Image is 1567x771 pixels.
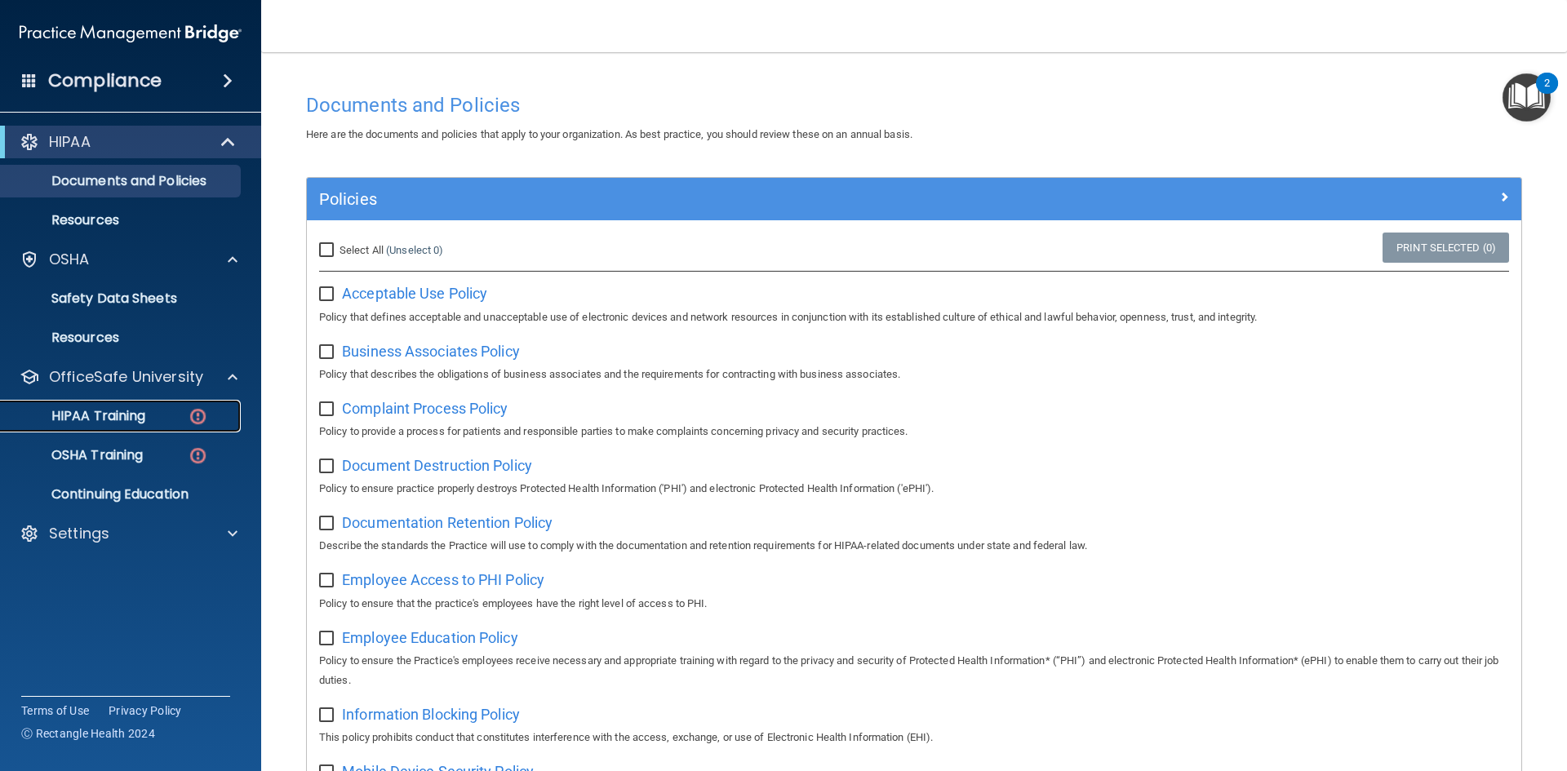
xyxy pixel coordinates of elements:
[48,69,162,92] h4: Compliance
[188,445,208,466] img: danger-circle.6113f641.png
[109,702,182,719] a: Privacy Policy
[342,400,508,417] span: Complaint Process Policy
[342,457,532,474] span: Document Destruction Policy
[319,536,1509,556] p: Describe the standards the Practice will use to comply with the documentation and retention requi...
[342,343,520,360] span: Business Associates Policy
[20,367,237,387] a: OfficeSafe University
[386,244,443,256] a: (Unselect 0)
[319,728,1509,747] p: This policy prohibits conduct that constitutes interference with the access, exchange, or use of ...
[319,365,1509,384] p: Policy that describes the obligations of business associates and the requirements for contracting...
[319,244,338,257] input: Select All (Unselect 0)
[11,330,233,346] p: Resources
[11,408,145,424] p: HIPAA Training
[319,308,1509,327] p: Policy that defines acceptable and unacceptable use of electronic devices and network resources i...
[49,132,91,152] p: HIPAA
[1383,233,1509,263] a: Print Selected (0)
[340,244,384,256] span: Select All
[342,706,520,723] span: Information Blocking Policy
[319,594,1509,614] p: Policy to ensure that the practice's employees have the right level of access to PHI.
[319,479,1509,498] p: Policy to ensure practice properly destroys Protected Health Information ('PHI') and electronic P...
[11,486,233,503] p: Continuing Education
[319,651,1509,690] p: Policy to ensure the Practice's employees receive necessary and appropriate training with regard ...
[342,571,544,588] span: Employee Access to PHI Policy
[49,250,90,269] p: OSHA
[11,290,233,307] p: Safety Data Sheets
[319,190,1205,208] h5: Policies
[21,702,89,719] a: Terms of Use
[20,250,237,269] a: OSHA
[319,186,1509,212] a: Policies
[342,629,518,646] span: Employee Education Policy
[188,406,208,427] img: danger-circle.6113f641.png
[49,367,203,387] p: OfficeSafe University
[20,132,237,152] a: HIPAA
[342,514,553,531] span: Documentation Retention Policy
[11,173,233,189] p: Documents and Policies
[306,95,1522,116] h4: Documents and Policies
[20,17,242,50] img: PMB logo
[49,524,109,543] p: Settings
[1544,83,1550,104] div: 2
[1503,73,1551,122] button: Open Resource Center, 2 new notifications
[306,128,912,140] span: Here are the documents and policies that apply to your organization. As best practice, you should...
[11,212,233,228] p: Resources
[342,285,487,302] span: Acceptable Use Policy
[11,447,143,463] p: OSHA Training
[21,725,155,742] span: Ⓒ Rectangle Health 2024
[20,524,237,543] a: Settings
[319,422,1509,441] p: Policy to provide a process for patients and responsible parties to make complaints concerning pr...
